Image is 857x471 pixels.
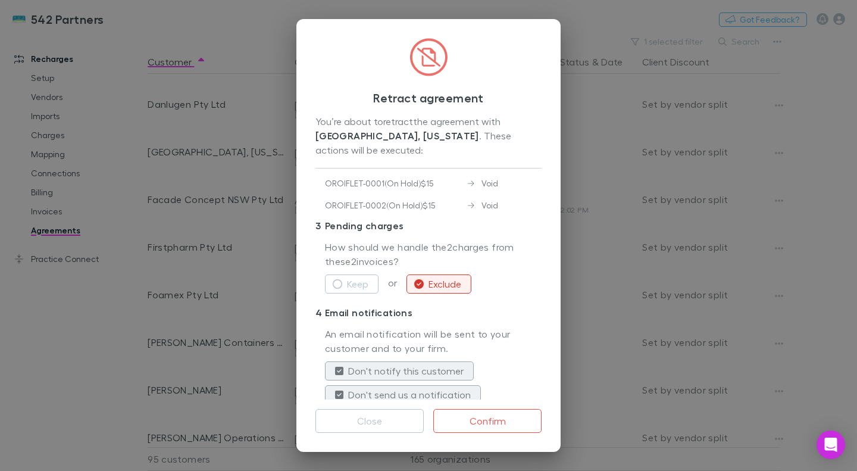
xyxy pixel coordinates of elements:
p: How should we handle the 2 charges from these 2 invoices? [325,240,542,270]
h3: Retract agreement [315,91,542,105]
div: OROIFLET-0002 ( On Hold ) $15 [325,199,468,211]
div: 3 [315,219,325,233]
button: Exclude [406,275,471,294]
p: Pending charges [315,216,542,235]
strong: [GEOGRAPHIC_DATA], [US_STATE] [315,130,479,142]
span: or [379,277,406,288]
div: 4 [315,305,325,320]
div: Void [468,199,498,211]
label: Don't send us a notification [348,388,471,402]
p: Email notifications [315,303,542,322]
button: Keep [325,275,379,294]
div: OROIFLET-0001 ( On Hold ) $15 [325,177,468,189]
p: An email notification will be sent to your customer and to your firm. [325,327,542,357]
div: Open Intercom Messenger [817,431,845,459]
button: Close [315,409,424,433]
button: Don't send us a notification [325,385,481,404]
label: Don't notify this customer [348,364,464,378]
div: You’re about to retract the agreement with . These actions will be executed: [315,114,542,158]
img: CircledFileSlash.svg [409,38,448,76]
button: Confirm [433,409,542,433]
div: Void [468,177,498,189]
button: Don't notify this customer [325,361,474,380]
